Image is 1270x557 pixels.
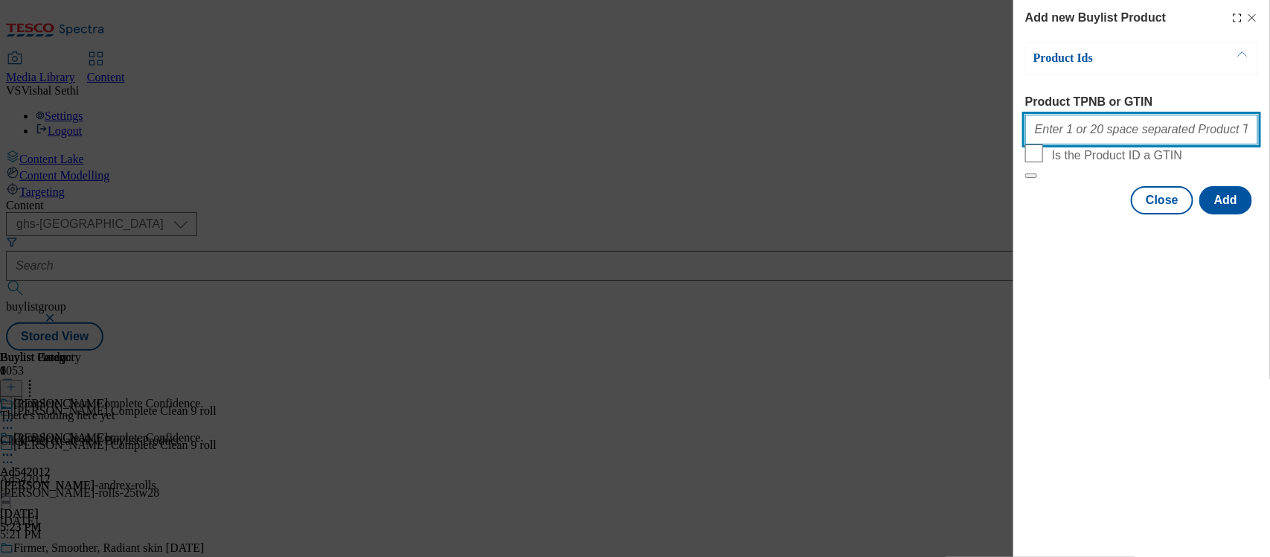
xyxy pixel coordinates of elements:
[1131,186,1193,214] button: Close
[1025,95,1258,109] label: Product TPNB or GTIN
[1033,51,1190,66] p: Product Ids
[1025,115,1258,144] input: Enter 1 or 20 space separated Product TPNB or GTIN
[1025,9,1166,27] h4: Add new Buylist Product
[1199,186,1252,214] button: Add
[1052,149,1182,162] span: Is the Product ID a GTIN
